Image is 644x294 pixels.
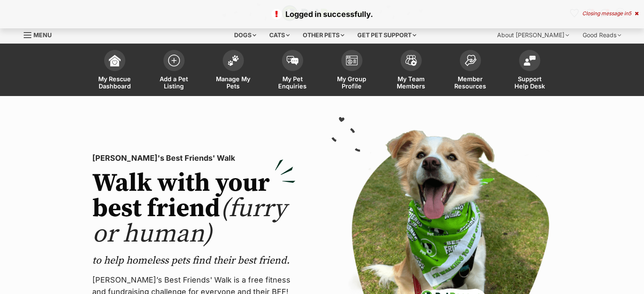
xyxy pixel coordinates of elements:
a: Support Help Desk [500,46,559,96]
img: add-pet-listing-icon-0afa8454b4691262ce3f59096e99ab1cd57d4a30225e0717b998d2c9b9846f56.svg [168,55,180,66]
div: Other pets [297,27,350,44]
span: Support Help Desk [511,75,549,90]
img: dashboard-icon-eb2f2d2d3e046f16d808141f083e7271f6b2e854fb5c12c21221c1fb7104beca.svg [109,55,121,66]
p: to help homeless pets find their best friend. [92,254,296,267]
div: Good Reads [577,27,627,44]
span: Add a Pet Listing [155,75,193,90]
span: (furry or human) [92,193,287,250]
img: group-profile-icon-3fa3cf56718a62981997c0bc7e787c4b2cf8bcc04b72c1350f741eb67cf2f40e.svg [346,55,358,66]
a: Menu [24,27,58,42]
h2: Walk with your best friend [92,171,296,247]
img: help-desk-icon-fdf02630f3aa405de69fd3d07c3f3aa587a6932b1a1747fa1d2bba05be0121f9.svg [524,55,536,66]
div: Cats [263,27,296,44]
a: My Team Members [381,46,441,96]
span: My Team Members [392,75,430,90]
img: pet-enquiries-icon-7e3ad2cf08bfb03b45e93fb7055b45f3efa6380592205ae92323e6603595dc1f.svg [287,56,299,65]
a: My Pet Enquiries [263,46,322,96]
span: Manage My Pets [214,75,252,90]
span: My Group Profile [333,75,371,90]
span: My Rescue Dashboard [96,75,134,90]
a: My Group Profile [322,46,381,96]
a: My Rescue Dashboard [85,46,144,96]
img: manage-my-pets-icon-02211641906a0b7f246fdf0571729dbe1e7629f14944591b6c1af311fb30b64b.svg [227,55,239,66]
span: Menu [33,31,52,38]
span: My Pet Enquiries [274,75,312,90]
a: Add a Pet Listing [144,46,204,96]
div: About [PERSON_NAME] [491,27,575,44]
img: member-resources-icon-8e73f808a243e03378d46382f2149f9095a855e16c252ad45f914b54edf8863c.svg [464,55,476,66]
a: Manage My Pets [204,46,263,96]
a: Member Resources [441,46,500,96]
div: Get pet support [351,27,422,44]
span: Member Resources [451,75,489,90]
p: [PERSON_NAME]'s Best Friends' Walk [92,152,296,164]
div: Dogs [228,27,262,44]
img: team-members-icon-5396bd8760b3fe7c0b43da4ab00e1e3bb1a5d9ba89233759b79545d2d3fc5d0d.svg [405,55,417,66]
